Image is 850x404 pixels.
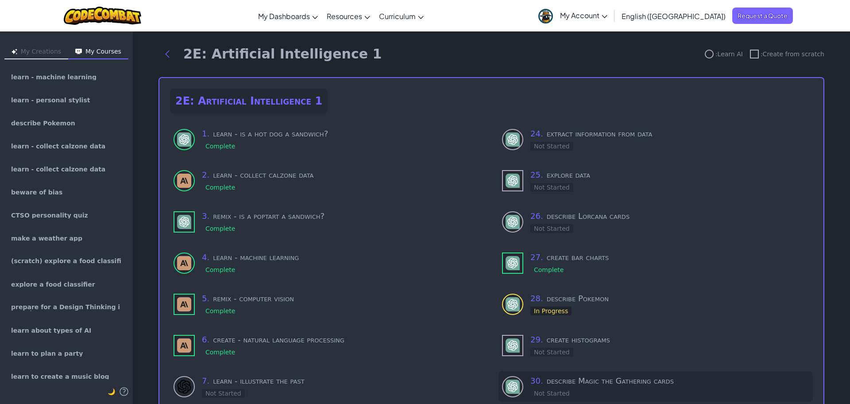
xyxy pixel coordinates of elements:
span: 5 . [202,294,209,303]
span: CTSO personality quiz [11,212,88,218]
img: CodeCombat logo [64,7,141,25]
div: Complete [202,265,239,274]
img: GPT-4 [506,132,520,147]
img: GPT-4 [177,132,191,147]
div: learn to use - GPT-4 (Not Started) [498,371,813,402]
button: My Creations [4,45,68,59]
div: learn to use - GPT-4 (In Progress) [498,289,813,319]
h3: extract information from data [530,128,809,140]
span: learn about types of AI [11,327,91,334]
h3: learn - is a hot dog a sandwich? [202,128,481,140]
img: Claude [177,338,191,353]
h3: learn - illustrate the past [202,375,481,387]
div: Complete [202,348,239,357]
div: In Progress [530,307,572,315]
h3: create - natural language processing [202,334,481,346]
button: 🌙 [108,386,115,397]
span: 25 . [530,170,543,179]
h3: learn - collect calzone data [202,169,481,181]
div: Not Started [530,142,573,151]
div: learn to use - GPT-4 (Not Started) [498,206,813,237]
span: : Learn AI [715,50,743,58]
span: 28 . [530,294,543,303]
img: GPT-4 [506,256,520,270]
div: use - GPT-4 (Not Started) [498,330,813,361]
h3: create bar charts [530,251,809,264]
span: learn to create a music blog [11,373,109,380]
div: learn to use - Claude (Complete) [170,165,484,196]
img: GPT-4 [506,338,520,353]
span: learn - personal stylist [11,97,90,103]
span: (scratch) explore a food classifier [11,258,122,265]
a: learn - personal stylist [4,89,129,111]
span: 4 . [202,252,209,262]
h3: create histograms [530,334,809,346]
img: GPT-4 [506,297,520,311]
span: learn - collect calzone data [11,166,105,172]
div: Complete [202,183,239,192]
div: learn to use - DALL-E 3 (Not Started) [170,371,484,402]
span: make a weather app [11,235,82,241]
div: use - GPT-4 (Complete) [498,248,813,278]
span: Curriculum [379,12,416,21]
div: Complete [202,224,239,233]
span: 1 . [202,129,209,138]
span: explore a food classifier [11,281,95,287]
a: My Account [534,2,612,30]
img: Claude [177,256,191,270]
span: 24 . [530,129,543,138]
div: use - Claude (Complete) [170,330,484,361]
img: Icon [12,49,17,54]
span: prepare for a Design Thinking interview [11,304,122,311]
img: Icon [75,49,82,54]
span: 3 . [202,211,209,221]
span: 2 . [202,170,209,179]
div: learn to use - GPT-4 (Not Started) [498,124,813,155]
a: learn - machine learning [4,66,129,88]
h3: learn - machine learning [202,251,481,264]
h3: remix - is a poptart a sandwich? [202,210,481,222]
a: learn to create a music blog [4,366,129,387]
h3: explore data [530,169,809,181]
a: prepare for a Design Thinking interview [4,297,129,318]
span: learn - machine learning [11,74,97,80]
a: CTSO personality quiz [4,205,129,226]
a: learn to plan a party [4,343,129,364]
div: Not Started [530,183,573,192]
span: Request a Quote [732,8,793,24]
a: Resources [322,4,375,28]
a: learn about types of AI [4,320,129,341]
div: learn to use - Claude (Complete) [170,248,484,278]
span: 30 . [530,376,543,385]
span: 29 . [530,335,543,344]
div: Complete [202,307,239,315]
a: make a weather app [4,228,129,249]
span: Resources [327,12,362,21]
div: learn to use - GPT-4 (Complete) [170,124,484,155]
div: Complete [530,265,567,274]
img: GPT-4 [177,215,191,229]
img: Claude [177,174,191,188]
div: use - GPT-4 (Not Started) [498,165,813,196]
button: My Courses [68,45,128,59]
a: My Dashboards [254,4,322,28]
a: English ([GEOGRAPHIC_DATA]) [617,4,730,28]
div: Not Started [530,224,573,233]
span: describe Pokemon [11,120,75,126]
span: My Dashboards [258,12,310,21]
span: beware of bias [11,189,62,195]
a: learn - collect calzone data [4,159,129,180]
a: learn - collect calzone data [4,136,129,157]
div: Not Started [202,389,245,398]
div: use - GPT-4 (Complete) [170,206,484,237]
span: : Create from scratch [761,50,824,58]
h3: describe Pokemon [530,292,809,305]
div: Complete [202,142,239,151]
a: beware of bias [4,182,129,203]
div: use - Claude (Complete) [170,289,484,319]
span: 26 . [530,211,543,221]
span: My Account [560,11,607,20]
img: DALL-E 3 [177,380,191,394]
span: English ([GEOGRAPHIC_DATA]) [622,12,726,21]
img: GPT-4 [506,215,520,229]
